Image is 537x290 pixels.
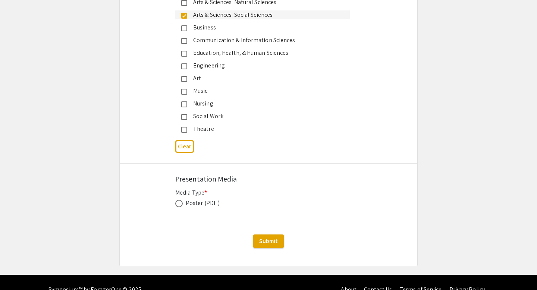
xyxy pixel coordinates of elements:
div: Poster (PDF ) [186,199,220,208]
div: Communication & Information Sciences [187,36,344,45]
div: Music [187,86,344,95]
div: Education, Health, & Human Sciences [187,48,344,57]
button: Submit [253,234,284,248]
div: Business [187,23,344,32]
span: Submit [259,237,278,245]
div: Engineering [187,61,344,70]
iframe: Chat [6,256,32,284]
mat-label: Media Type [175,189,207,196]
div: Nursing [187,99,344,108]
div: Arts & Sciences: Social Sciences [187,10,344,19]
div: Theatre [187,124,344,133]
button: Clear [175,140,194,152]
div: Art [187,74,344,83]
div: Social Work [187,112,344,121]
div: Presentation Media [175,173,362,185]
